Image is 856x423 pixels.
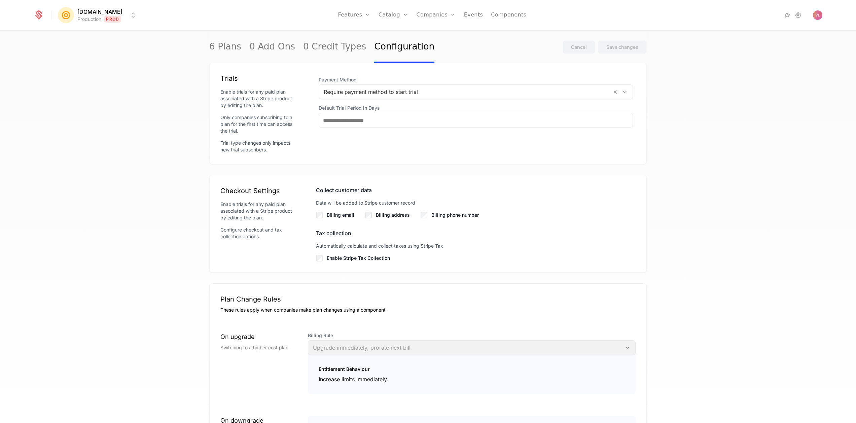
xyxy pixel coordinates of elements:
[319,375,625,383] div: Increase limits immediately.
[794,11,802,19] a: Settings
[783,11,791,19] a: Integrations
[319,76,633,83] span: Payment Method
[316,186,636,194] div: Collect customer data
[813,10,822,20] button: Open user button
[813,10,822,20] img: Vlad Len
[319,366,625,373] div: Entitlement Behaviour
[220,114,294,134] div: Only companies subscribing to a plan for the first time can access the trial.
[563,40,595,54] button: Cancel
[209,31,241,63] a: 6 Plans
[431,212,479,218] label: Billing phone number
[316,200,636,206] div: Data will be added to Stripe customer record
[374,31,434,63] a: Configuration
[77,16,101,23] div: Production
[220,344,297,351] div: Switching to a higher cost plan
[77,8,122,16] span: [DOMAIN_NAME]
[303,31,366,63] a: 0 Credit Types
[220,226,294,240] div: Configure checkout and tax collection options.
[606,44,638,50] div: Save changes
[220,201,294,221] div: Enable trials for any paid plan associated with a Stripe product by editing the plan.
[327,255,636,261] label: Enable Stripe Tax Collection
[316,229,636,237] div: Tax collection
[316,243,636,249] div: Automatically calculate and collect taxes using Stripe Tax
[58,7,74,23] img: Mention.click
[319,105,633,111] label: Default Trial Period in Days
[220,140,294,153] div: Trial type changes only impacts new trial subscribers.
[220,186,294,196] div: Checkout Settings
[220,74,294,83] div: Trials
[220,332,297,342] div: On upgrade
[220,89,294,109] div: Enable trials for any paid plan associated with a Stripe product by editing the plan.
[571,44,587,50] div: Cancel
[60,8,137,23] button: Select environment
[327,212,354,218] label: Billing email
[220,307,636,313] div: These rules apply when companies make plan changes using a component
[308,332,636,339] span: Billing Rule
[220,294,636,304] div: Plan Change Rules
[249,31,295,63] a: 0 Add Ons
[376,212,410,218] label: Billing address
[598,40,647,54] button: Save changes
[104,16,121,23] span: Prod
